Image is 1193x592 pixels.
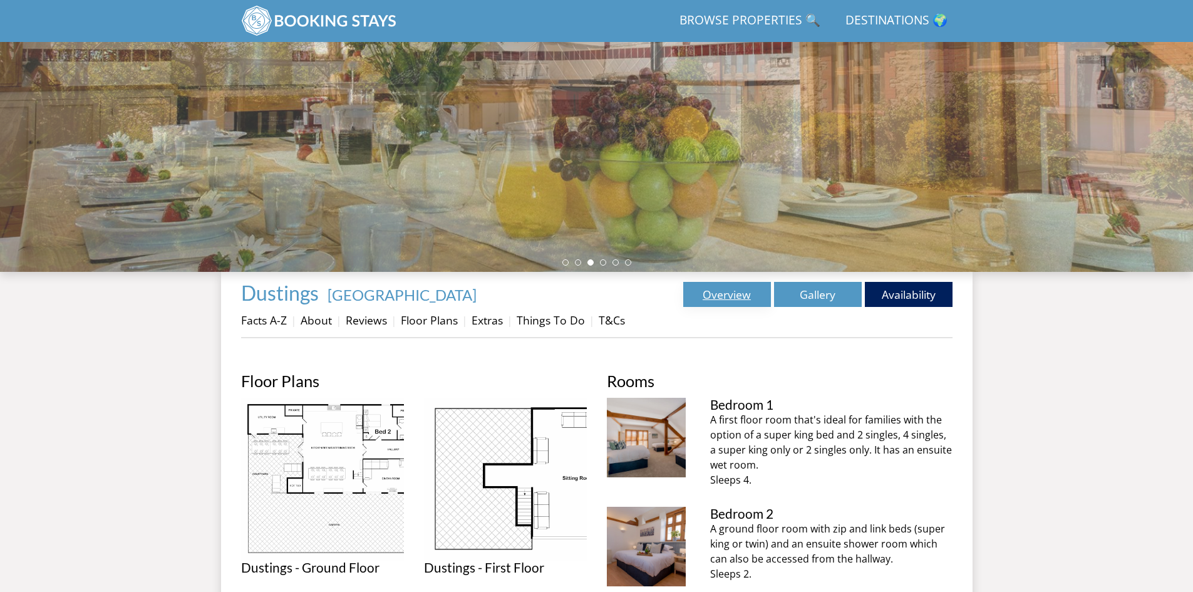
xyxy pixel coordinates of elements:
a: Floor Plans [401,313,458,328]
a: Overview [683,282,771,307]
p: A first floor room that's ideal for families with the option of a super king bed and 2 singles, 4... [710,412,952,487]
a: [GEOGRAPHIC_DATA] [328,286,477,304]
h3: Bedroom 1 [710,398,952,412]
a: Reviews [346,313,387,328]
a: About [301,313,332,328]
img: Dustings - First Floor [424,398,587,561]
a: T&Cs [599,313,625,328]
span: Dustings [241,281,319,305]
h2: Floor Plans [241,372,587,390]
a: Things To Do [517,313,585,328]
img: Dustings - Ground Floor [241,398,404,561]
h3: Dustings - Ground Floor [241,561,404,575]
span: - [323,286,477,304]
h2: Rooms [607,372,953,390]
a: Destinations 🌍 [840,7,953,35]
a: Dustings [241,281,323,305]
h3: Bedroom 2 [710,507,952,521]
h3: Dustings - First Floor [424,561,587,575]
a: Facts A-Z [241,313,287,328]
img: BookingStays [241,5,398,36]
a: Gallery [774,282,862,307]
a: Browse Properties 🔍 [674,7,825,35]
a: Availability [865,282,953,307]
a: Extras [472,313,503,328]
p: A ground floor room with zip and link beds (super king or twin) and an ensuite shower room which ... [710,521,952,581]
img: Bedroom 1 [607,398,686,477]
img: Bedroom 2 [607,507,686,586]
